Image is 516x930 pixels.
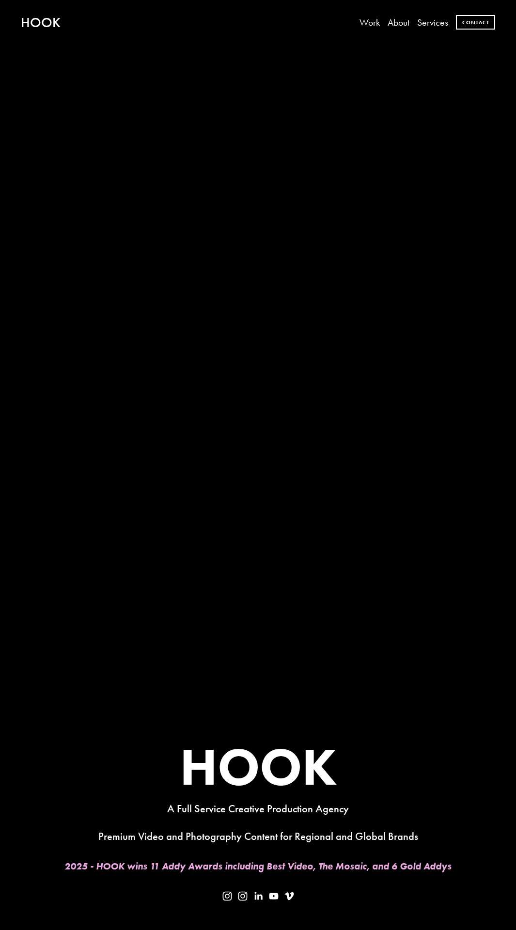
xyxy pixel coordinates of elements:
[222,891,232,901] a: Instagram
[21,831,496,842] h4: Premium Video and Photography Content for Regional and Global Brands
[180,734,337,798] strong: HOOK
[238,891,248,901] a: Instagram
[21,14,61,31] a: HOOK
[253,891,263,901] a: LinkedIn
[360,13,380,32] a: Work
[284,891,294,901] a: Vimeo
[456,15,496,30] a: Contact
[417,13,448,32] a: Services
[388,13,409,32] a: About
[269,891,279,901] a: YouTube
[64,860,452,872] em: 2025 - HOOK wins 11 Addy Awards including Best Video, The Mosaic, and 6 Gold Addys
[21,803,496,815] h4: A Full Service Creative Production Agency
